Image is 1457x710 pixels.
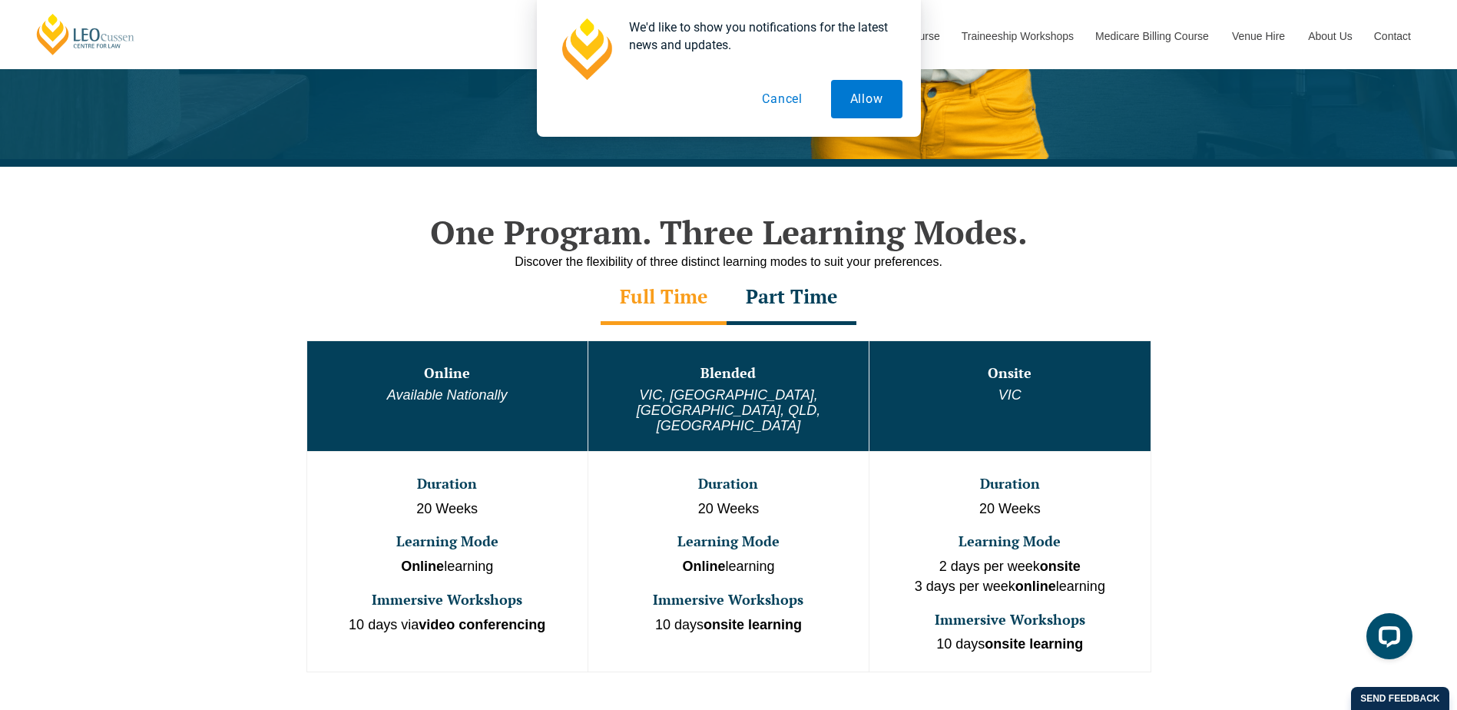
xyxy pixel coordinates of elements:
button: Allow [831,80,902,118]
div: We'd like to show you notifications for the latest news and updates. [617,18,902,54]
strong: Online [682,559,725,574]
h3: Onsite [871,366,1148,381]
em: Available Nationally [387,387,508,403]
p: 20 Weeks [871,499,1148,519]
h3: Immersive Workshops [590,592,867,608]
p: learning [309,557,586,577]
h3: Learning Mode [309,534,586,549]
p: 10 days [590,615,867,635]
em: VIC [998,387,1022,403]
strong: Online [401,559,444,574]
h3: Immersive Workshops [871,612,1148,628]
em: VIC, [GEOGRAPHIC_DATA], [GEOGRAPHIC_DATA], QLD, [GEOGRAPHIC_DATA] [637,387,820,433]
h3: Duration [309,476,586,492]
iframe: LiveChat chat widget [1354,607,1419,672]
div: Full Time [601,271,727,325]
div: Part Time [727,271,856,325]
h3: Online [309,366,586,381]
p: 20 Weeks [590,499,867,519]
h3: Blended [590,366,867,381]
p: learning [590,557,867,577]
img: notification icon [555,18,617,80]
p: 20 Weeks [309,499,586,519]
h3: Learning Mode [590,534,867,549]
p: 10 days via [309,615,586,635]
h2: One Program. Three Learning Modes. [291,213,1167,251]
strong: video conferencing [419,617,545,632]
p: 2 days per week 3 days per week learning [871,557,1148,596]
strong: online [1015,579,1056,594]
button: Cancel [743,80,822,118]
strong: onsite learning [704,617,802,632]
p: 10 days [871,635,1148,655]
strong: onsite learning [985,636,1083,652]
div: Discover the flexibility of three distinct learning modes to suit your preferences. [291,252,1167,271]
h3: Duration [871,476,1148,492]
h3: Learning Mode [871,534,1148,549]
h3: Immersive Workshops [309,592,586,608]
h3: Duration [590,476,867,492]
strong: onsite [1040,559,1081,574]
